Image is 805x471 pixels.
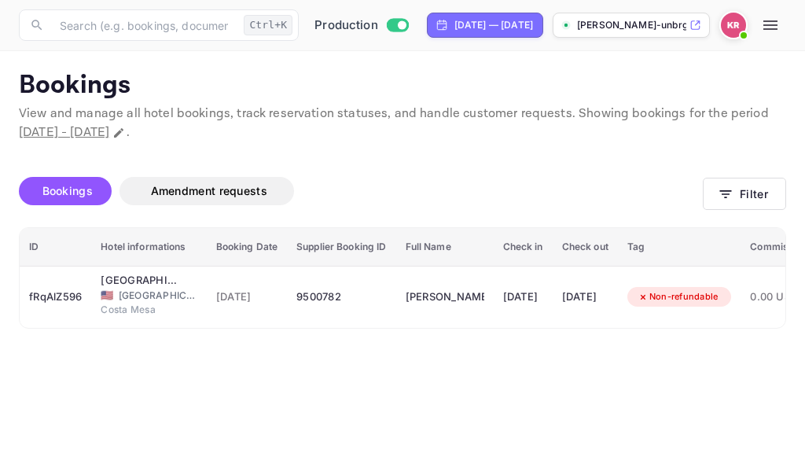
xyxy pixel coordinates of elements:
[454,18,533,32] div: [DATE] — [DATE]
[42,184,93,197] span: Bookings
[91,228,206,267] th: Hotel informations
[503,285,543,310] div: [DATE]
[207,228,288,267] th: Booking Date
[19,105,786,142] p: View and manage all hotel bookings, track reservation statuses, and handle customer requests. Sho...
[216,289,278,306] span: [DATE]
[19,124,109,141] span: [DATE] - [DATE]
[101,290,113,300] span: United States of America
[287,228,395,267] th: Supplier Booking ID
[19,70,786,101] p: Bookings
[20,228,91,267] th: ID
[627,287,729,307] div: Non-refundable
[151,184,267,197] span: Amendment requests
[119,289,197,303] span: [GEOGRAPHIC_DATA]
[244,15,292,35] div: Ctrl+K
[577,18,686,32] p: [PERSON_NAME]-unbrg.[PERSON_NAME]...
[101,303,179,317] span: Costa Mesa
[308,17,414,35] div: Switch to Sandbox mode
[111,125,127,141] button: Change date range
[562,285,608,310] div: [DATE]
[721,13,746,38] img: Kobus Roux
[19,177,703,205] div: account-settings tabs
[50,9,237,41] input: Search (e.g. bookings, documentation)
[618,228,741,267] th: Tag
[494,228,553,267] th: Check in
[396,228,494,267] th: Full Name
[29,285,82,310] div: fRqAlZ596
[406,285,484,310] div: Joseph Fagiano
[101,273,179,289] div: Hilton Orange County/Costa Mesa
[553,228,618,267] th: Check out
[296,285,386,310] div: 9500782
[314,17,378,35] span: Production
[703,178,786,210] button: Filter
